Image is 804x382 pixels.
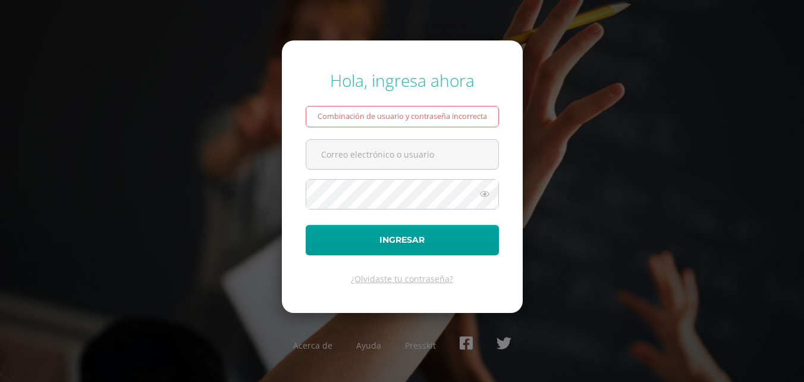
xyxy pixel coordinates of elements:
input: Correo electrónico o usuario [306,140,498,169]
button: Ingresar [306,225,499,255]
a: Presskit [405,340,436,351]
div: Combinación de usuario y contraseña incorrecta [306,106,499,127]
a: ¿Olvidaste tu contraseña? [351,273,453,284]
div: Hola, ingresa ahora [306,69,499,92]
a: Ayuda [356,340,381,351]
a: Acerca de [293,340,332,351]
